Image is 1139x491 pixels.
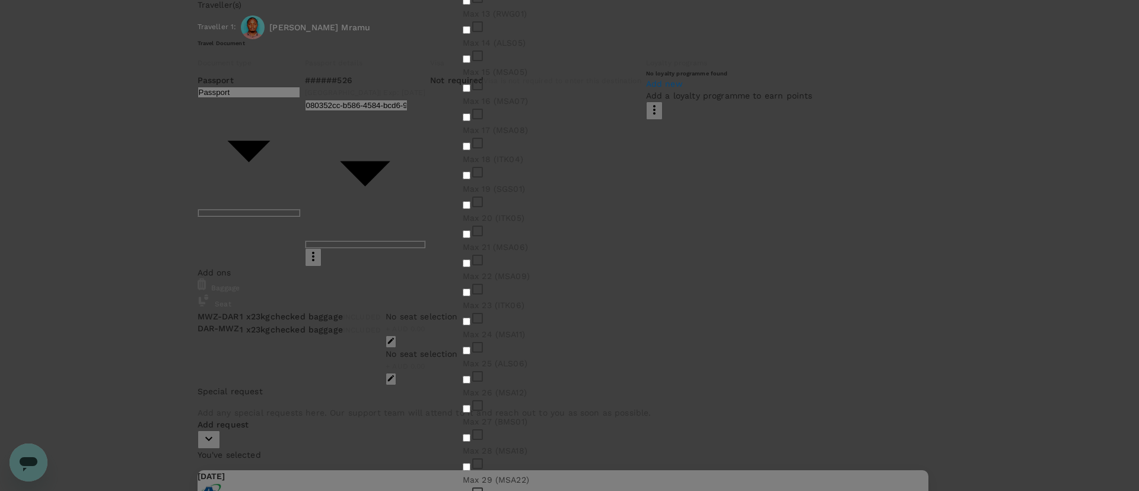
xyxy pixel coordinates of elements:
p: Max 15 (MSA05) [463,66,676,78]
p: Max 17 (MSA08) [463,124,676,136]
p: Max 21 (MSA06) [463,241,676,253]
p: Max 25 (ALS06) [463,357,676,369]
p: Max 23 (ITK06) [463,299,676,311]
p: Max 14 (ALS05) [463,37,676,49]
p: Max 27 (BMS01) [463,416,676,427]
p: Max 24 (MSA11) [463,328,676,340]
p: Max 18 (ITK04) [463,153,676,165]
p: Max 20 (ITK05) [463,212,676,224]
p: Max 28 (MSA18) [463,445,676,457]
p: Max 19 (SGS01) [463,183,676,195]
p: Max 29 (MSA22) [463,474,676,486]
p: Max 22 (MSA09) [463,270,676,282]
p: Max 13 (RWG01) [463,8,676,20]
p: Max 26 (MSA12) [463,387,676,398]
p: Max 16 (MSA07) [463,95,676,107]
